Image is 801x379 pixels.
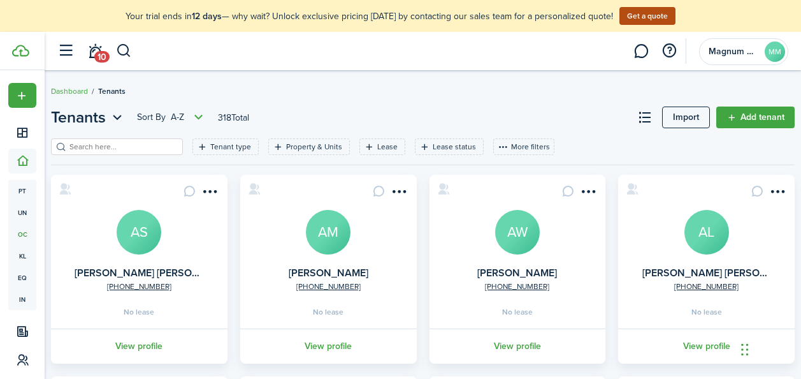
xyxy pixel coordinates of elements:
button: Sort byA-Z [137,110,206,125]
a: un [8,202,36,223]
a: View profile [238,329,419,364]
a: in [8,288,36,310]
b: 12 days [192,10,222,23]
a: View profile [49,329,229,364]
img: TenantCloud [12,45,29,57]
span: A-Z [171,111,184,124]
button: Open sidebar [54,39,78,63]
button: More filters [493,138,554,155]
a: AW [495,210,540,255]
span: No lease [124,308,154,316]
button: Open menu [8,83,36,108]
button: Open menu [389,185,409,202]
a: [PERSON_NAME] [PERSON_NAME] Costa [75,265,266,280]
span: Sort by [137,111,171,124]
filter-tag-label: Lease [377,141,398,152]
button: Open menu [137,110,206,125]
button: Open menu [199,185,220,202]
a: pt [8,180,36,202]
span: Tenants [51,106,106,129]
button: Open menu [51,106,126,129]
a: Notifications [83,35,107,68]
a: [PERSON_NAME] [289,265,368,280]
filter-tag: Open filter [359,138,405,155]
filter-tag-label: Tenant type [210,141,251,152]
a: [PHONE_NUMBER] [485,281,549,292]
span: No lease [502,308,533,316]
filter-tag: Open filter [268,138,350,155]
input: Search here... [66,141,178,153]
a: Dashboard [51,85,88,97]
iframe: Chat Widget [516,20,801,379]
a: [PHONE_NUMBER] [107,281,171,292]
a: [PERSON_NAME] [477,265,557,280]
filter-tag: Open filter [192,138,259,155]
span: 10 [94,51,110,63]
a: [PHONE_NUMBER] [296,281,361,292]
button: Get a quote [619,7,675,25]
p: Your trial ends in — why wait? Unlock exclusive pricing [DATE] by contacting our sales team for a... [126,10,613,23]
a: eq [8,267,36,288]
a: AM [306,210,350,255]
button: Tenants [51,106,126,129]
a: oc [8,223,36,245]
span: No lease [313,308,343,316]
filter-tag-label: Property & Units [286,141,342,152]
span: Tenants [98,85,126,97]
div: Drag [741,331,749,369]
a: AS [117,210,161,255]
header-page-total: 318 Total [218,111,249,124]
a: kl [8,245,36,267]
filter-tag-label: Lease status [433,141,476,152]
button: Search [116,40,132,62]
filter-tag: Open filter [415,138,484,155]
